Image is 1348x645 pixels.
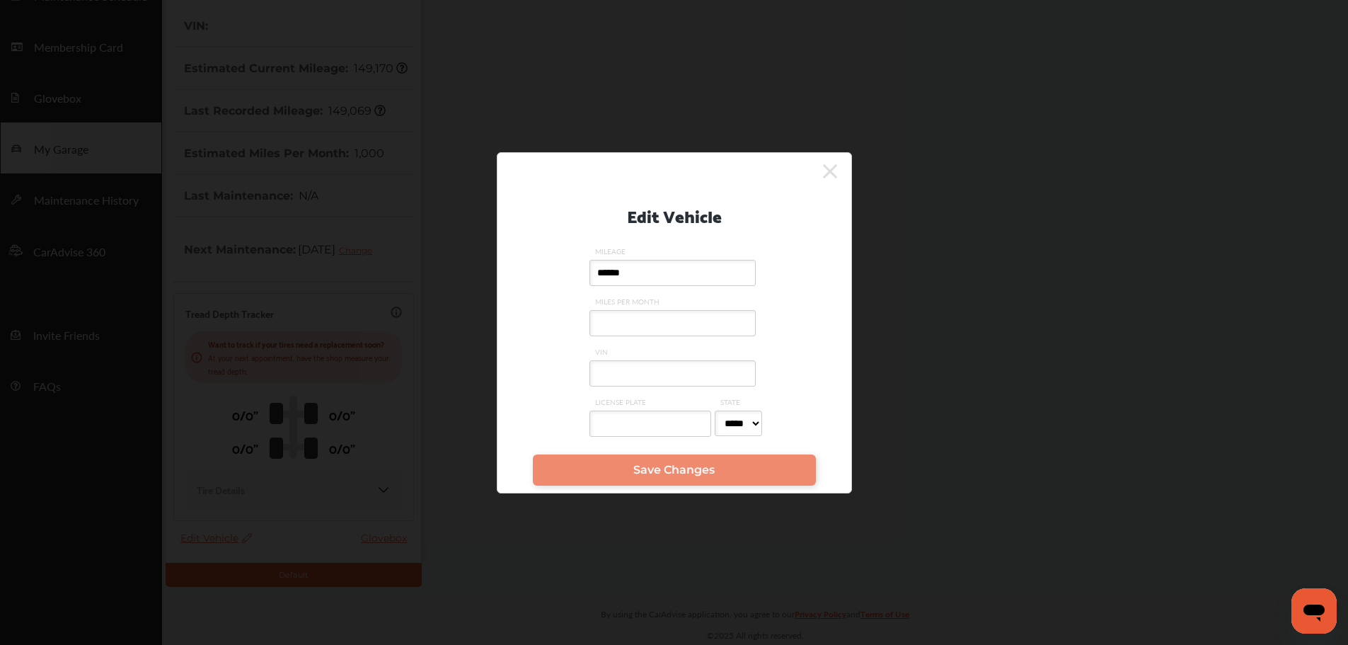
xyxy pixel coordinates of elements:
iframe: Button to launch messaging window [1291,588,1337,634]
input: VIN [589,360,756,387]
select: STATE [715,411,762,436]
p: Edit Vehicle [627,200,722,229]
span: VIN [589,347,759,357]
span: Save Changes [633,463,715,476]
input: MILES PER MONTH [589,310,756,336]
span: MILES PER MONTH [589,297,759,307]
input: MILEAGE [589,260,756,286]
input: LICENSE PLATE [589,411,711,437]
span: LICENSE PLATE [589,397,715,407]
span: MILEAGE [589,246,759,256]
span: STATE [715,397,766,407]
a: Save Changes [533,455,816,486]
